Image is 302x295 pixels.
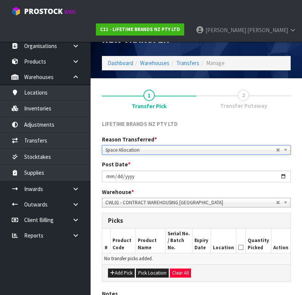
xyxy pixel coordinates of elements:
[238,90,249,101] span: 2
[96,23,184,36] a: C11 - LIFETIME BRANDS NZ PTY LTD
[140,59,169,67] a: Warehouses
[64,8,76,16] small: WMS
[143,90,155,101] span: 1
[245,228,271,253] th: Quantity Picked
[108,59,133,67] a: Dashboard
[100,26,180,33] strong: C11 - LIFETIME BRANDS NZ PTY LTD
[132,102,166,110] span: Transfer Pick
[105,146,276,155] span: Space Allocation
[102,120,178,127] span: LIFETIME BRANDS NZ PTY LTD
[110,228,136,253] th: Product Code
[220,102,267,110] span: Transfer Putaway
[24,6,63,16] span: ProStock
[176,59,199,67] a: Transfers
[11,6,21,16] img: cube-alt.png
[211,228,236,253] th: Location
[271,228,290,253] th: Action
[102,228,110,253] th: #
[102,160,131,168] label: Post Date
[102,253,290,264] td: No transfer picks added.
[108,217,285,224] h3: Picks
[102,188,134,196] label: Warehouse
[105,198,276,207] span: CWL01 - CONTRACT WAREHOUSING [GEOGRAPHIC_DATA]
[205,26,246,34] span: [PERSON_NAME]
[102,135,157,143] label: Reason Transferred
[108,269,135,278] button: Add Pick
[247,26,288,34] span: [PERSON_NAME]
[136,269,169,278] button: Pick Location
[136,228,166,253] th: Product Name
[206,59,225,67] span: Manage
[170,269,191,278] button: Clear All
[165,228,192,253] th: Serial No. / Batch No.
[102,171,291,182] input: Post Date
[193,228,211,253] th: Expiry Date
